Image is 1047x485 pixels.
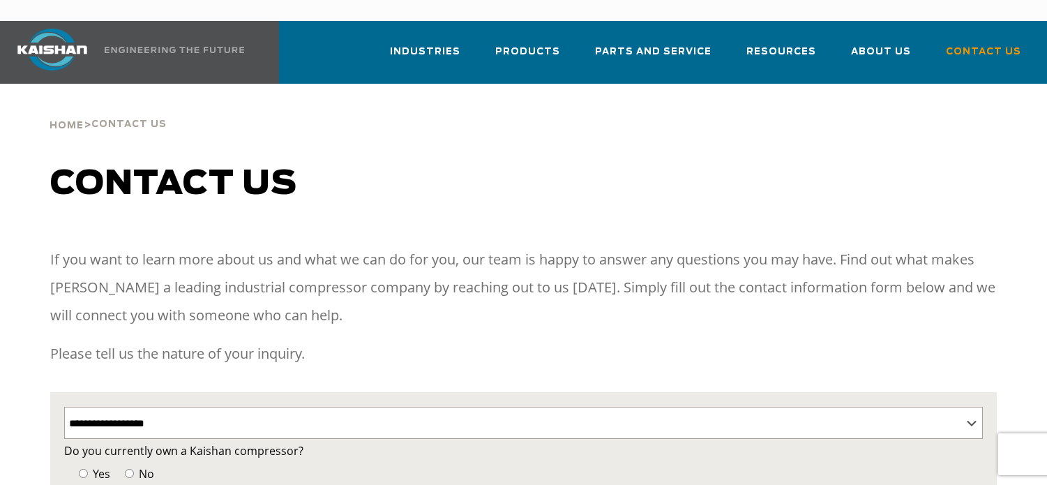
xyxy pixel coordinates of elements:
[851,33,911,81] a: About Us
[495,44,560,60] span: Products
[746,44,816,60] span: Resources
[390,33,460,81] a: Industries
[946,44,1021,60] span: Contact Us
[50,340,997,368] p: Please tell us the nature of your inquiry.
[946,33,1021,81] a: Contact Us
[50,119,84,131] a: Home
[851,44,911,60] span: About Us
[105,47,244,53] img: Engineering the future
[50,84,167,137] div: >
[746,33,816,81] a: Resources
[50,167,297,201] span: Contact us
[595,33,711,81] a: Parts and Service
[50,121,84,130] span: Home
[136,466,154,482] span: No
[595,44,711,60] span: Parts and Service
[64,441,983,461] label: Do you currently own a Kaishan compressor?
[91,120,167,129] span: Contact Us
[125,469,134,478] input: No
[495,33,560,81] a: Products
[79,469,88,478] input: Yes
[90,466,110,482] span: Yes
[50,246,997,329] p: If you want to learn more about us and what we can do for you, our team is happy to answer any qu...
[390,44,460,60] span: Industries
